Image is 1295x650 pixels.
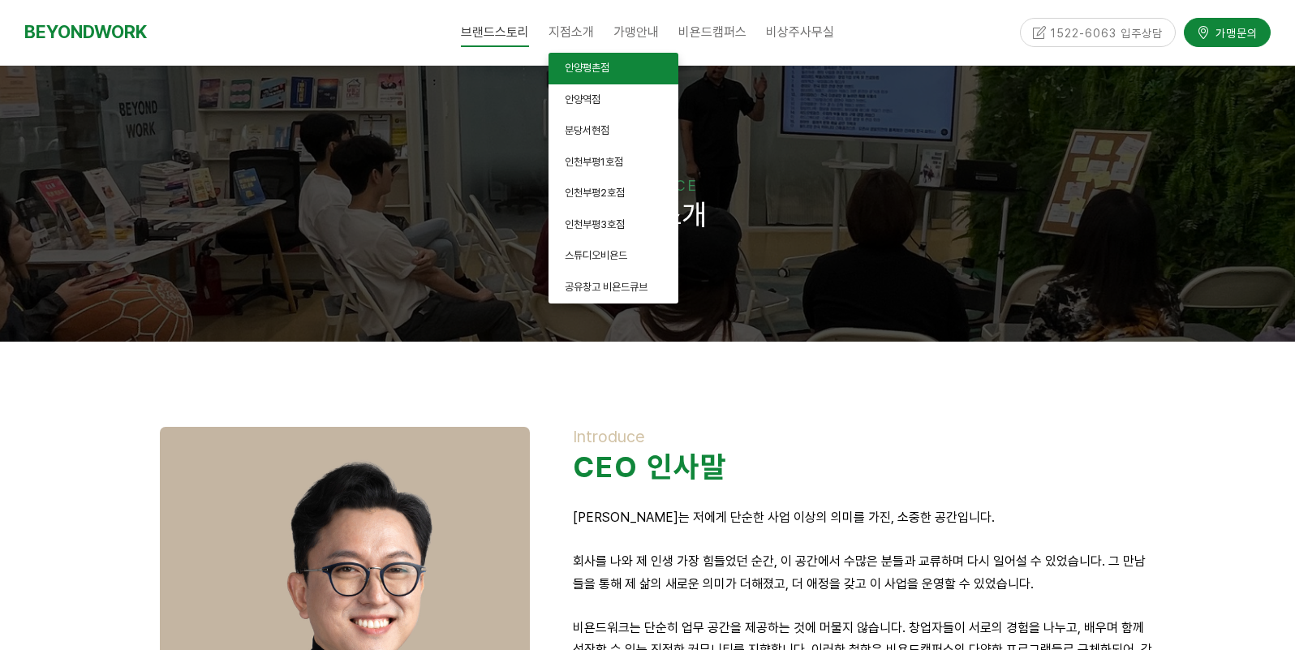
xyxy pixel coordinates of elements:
[669,12,756,53] a: 비욘드캠퍼스
[549,147,678,179] a: 인천부평1호점
[565,218,625,230] span: 인천부평3호점
[573,427,645,446] span: Introduce
[565,187,625,199] span: 인천부평2호점
[766,24,834,40] span: 비상주사무실
[451,12,539,53] a: 브랜드스토리
[573,450,727,484] strong: CEO 인사말
[565,124,609,136] span: 분당서현점
[549,24,594,40] span: 지점소개
[549,272,678,303] a: 공유창고 비욘드큐브
[549,178,678,209] a: 인천부평2호점
[461,17,529,47] span: 브랜드스토리
[678,24,746,40] span: 비욘드캠퍼스
[613,24,659,40] span: 가맹안내
[604,12,669,53] a: 가맹안내
[756,12,844,53] a: 비상주사무실
[565,156,623,168] span: 인천부평1호점
[573,506,1155,528] p: [PERSON_NAME]는 저에게 단순한 사업 이상의 의미를 가진, 소중한 공간입니다.
[549,240,678,272] a: 스튜디오비욘드
[1211,24,1258,41] span: 가맹문의
[1184,18,1271,46] a: 가맹문의
[549,209,678,241] a: 인천부평3호점
[549,84,678,116] a: 안양역점
[565,62,609,74] span: 안양평촌점
[565,93,600,105] span: 안양역점
[565,281,647,293] span: 공유창고 비욘드큐브
[549,115,678,147] a: 분당서현점
[539,12,604,53] a: 지점소개
[573,550,1155,594] p: 회사를 나와 제 인생 가장 힘들었던 순간, 이 공간에서 수많은 분들과 교류하며 다시 일어설 수 있었습니다. 그 만남들을 통해 제 삶의 새로운 의미가 더해졌고, 더 애정을 갖고...
[549,53,678,84] a: 안양평촌점
[24,17,147,47] a: BEYONDWORK
[565,249,627,261] span: 스튜디오비욘드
